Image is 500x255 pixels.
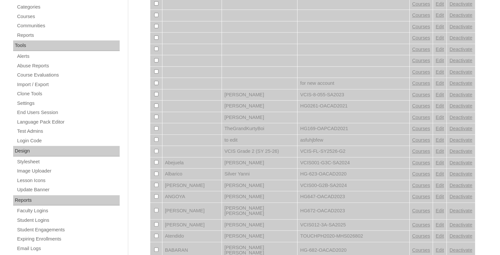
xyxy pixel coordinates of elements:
[16,81,120,89] a: Import / Export
[298,191,409,202] td: HG647-OACAD2023
[412,208,430,213] a: Courses
[222,146,298,157] td: VCIS Grade 2 (SY 25-26)
[222,203,298,219] td: [PERSON_NAME] [PERSON_NAME]
[412,233,430,239] a: Courses
[222,169,298,180] td: Silver Yanni
[449,183,472,188] a: Deactivate
[449,137,472,143] a: Deactivate
[412,194,430,199] a: Courses
[436,92,444,97] a: Edit
[449,81,472,86] a: Deactivate
[13,40,120,51] div: Tools
[436,81,444,86] a: Edit
[436,149,444,154] a: Edit
[449,69,472,75] a: Deactivate
[16,226,120,234] a: Student Engagements
[16,235,120,243] a: Expiring Enrollments
[449,24,472,29] a: Deactivate
[162,169,222,180] td: Albarico
[16,176,120,185] a: Lesson Icons
[436,24,444,29] a: Edit
[222,89,298,101] td: [PERSON_NAME]
[16,118,120,126] a: Language Pack Editor
[298,123,409,134] td: HG169-OAPCAD2021
[298,146,409,157] td: VCIS-FL-SY2526-G2
[412,81,430,86] a: Courses
[449,247,472,253] a: Deactivate
[162,203,222,219] td: [PERSON_NAME]
[298,135,409,146] td: asfuhjbfew
[16,158,120,166] a: Stylesheet
[298,180,409,191] td: VCIS00-G2B-SA2024
[449,92,472,97] a: Deactivate
[298,231,409,242] td: TOUCHPH2020-MHS026802
[16,12,120,21] a: Courses
[449,194,472,199] a: Deactivate
[449,126,472,131] a: Deactivate
[412,171,430,176] a: Courses
[436,47,444,52] a: Edit
[298,89,409,101] td: VCIS-8-055-SA2023
[16,207,120,215] a: Faculty Logins
[412,24,430,29] a: Courses
[449,1,472,7] a: Deactivate
[162,220,222,231] td: [PERSON_NAME]
[162,180,222,191] td: [PERSON_NAME]
[298,169,409,180] td: HG-623-OACAD2020
[436,194,444,199] a: Edit
[222,191,298,202] td: [PERSON_NAME]
[436,12,444,18] a: Edit
[222,180,298,191] td: [PERSON_NAME]
[412,12,430,18] a: Courses
[298,220,409,231] td: VCIS012-3A-SA2025
[449,233,472,239] a: Deactivate
[298,101,409,112] td: HG0261-OACAD2021
[412,35,430,40] a: Courses
[412,183,430,188] a: Courses
[16,71,120,79] a: Course Evaluations
[222,135,298,146] td: to edit
[16,167,120,175] a: Image Uploader
[16,52,120,60] a: Alerts
[412,247,430,253] a: Courses
[16,90,120,98] a: Clone Tools
[436,183,444,188] a: Edit
[412,58,430,63] a: Courses
[436,126,444,131] a: Edit
[16,99,120,107] a: Settings
[436,171,444,176] a: Edit
[222,157,298,169] td: [PERSON_NAME]
[412,137,430,143] a: Courses
[16,22,120,30] a: Communities
[162,157,222,169] td: Abejuela
[16,216,120,224] a: Student Logins
[298,78,409,89] td: for new account
[162,231,222,242] td: Atendido
[412,160,430,165] a: Courses
[449,208,472,213] a: Deactivate
[436,69,444,75] a: Edit
[298,203,409,219] td: HG672-OACAD2023
[222,112,298,123] td: [PERSON_NAME]
[449,47,472,52] a: Deactivate
[436,137,444,143] a: Edit
[412,92,430,97] a: Courses
[13,146,120,156] div: Design
[16,108,120,117] a: End Users Session
[16,31,120,39] a: Reports
[16,127,120,135] a: Test Admins
[412,47,430,52] a: Courses
[436,1,444,7] a: Edit
[16,244,120,253] a: Email Logs
[162,191,222,202] td: ANGOYA
[436,58,444,63] a: Edit
[449,35,472,40] a: Deactivate
[449,171,472,176] a: Deactivate
[449,115,472,120] a: Deactivate
[16,137,120,145] a: Login Code
[436,115,444,120] a: Edit
[412,115,430,120] a: Courses
[449,149,472,154] a: Deactivate
[412,103,430,108] a: Courses
[436,222,444,227] a: Edit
